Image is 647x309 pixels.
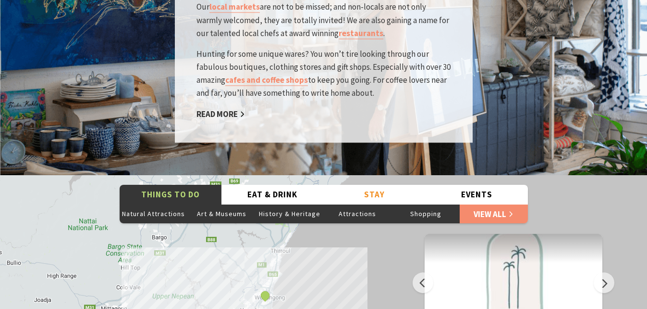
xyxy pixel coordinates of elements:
a: local markets [209,2,260,13]
button: Natural Attractions [120,204,188,223]
button: Events [426,185,528,205]
button: Eat & Drink [221,185,324,205]
p: Hunting for some unique wares? You won’t tire looking through our fabulous boutiques, clothing st... [196,48,451,100]
button: Previous [413,272,433,293]
a: restaurants [339,28,383,39]
button: Next [594,272,614,293]
a: View All [460,204,528,223]
button: Art & Museums [187,204,256,223]
button: See detail about Miss Zoe's School of Dance [258,290,271,302]
button: Shopping [391,204,460,223]
button: History & Heritage [256,204,324,223]
button: Stay [324,185,426,205]
button: Attractions [324,204,392,223]
button: Things To Do [120,185,222,205]
a: cafes and coffee shops [225,75,308,86]
a: Read More [196,109,245,120]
